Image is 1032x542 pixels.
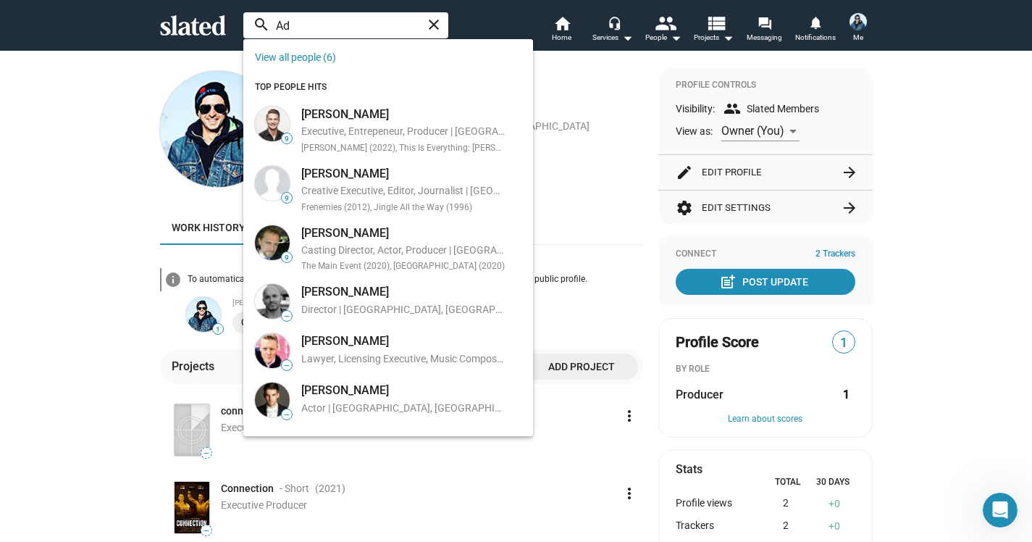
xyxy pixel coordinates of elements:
div: Visibility: Slated Members [676,100,855,117]
span: — [201,527,211,535]
button: Learn about scores [676,414,855,425]
span: — [282,411,292,419]
div: [PERSON_NAME] [232,299,644,307]
div: Frenemies (2012), Jingle All the Way (1996) [301,202,505,214]
mat-icon: more_vert [621,485,638,502]
div: Creative Executive, Editor, Journalist | [GEOGRAPHIC_DATA], [GEOGRAPHIC_DATA], [GEOGRAPHIC_DATA],... [301,184,505,199]
div: Executive, Entrepeneur, Producer | [GEOGRAPHIC_DATA], [GEOGRAPHIC_DATA], [GEOGRAPHIC_DATA] [301,125,505,140]
mat-icon: close [425,16,442,33]
mat-icon: forum [758,16,771,30]
div: BY ROLE [676,364,855,375]
mat-icon: arrow_drop_down [667,29,684,46]
span: + [828,498,834,509]
span: Work history [172,222,246,233]
img: Adam Weisman [255,225,290,260]
div: The Main Event (2020), [GEOGRAPHIC_DATA] (2020) [301,261,505,272]
a: Work history [160,210,257,245]
div: Total [765,477,810,488]
div: Lawyer, Licensing Executive, Music Composer, Music | [GEOGRAPHIC_DATA], [GEOGRAPHIC_DATA], [GEOGR... [301,352,505,367]
button: Projects [689,14,739,46]
button: Post Update [676,269,855,295]
span: Messaging [747,29,782,46]
mat-icon: arrow_drop_down [719,29,737,46]
a: Notifications [790,14,841,46]
span: Owner (You) [721,124,784,138]
div: Profile views [676,497,758,511]
span: 2 Trackers [815,249,855,260]
img: Poster: connection [175,404,209,456]
mat-icon: view_list [705,12,726,33]
span: View as: [676,125,713,138]
img: Adam Weitz [255,333,290,368]
a: Home [537,14,587,46]
input: Search people and projects [243,12,448,38]
div: 0 [813,497,855,511]
mat-card-title: Stats [676,462,702,477]
div: [PERSON_NAME] (2022), This Is Everything: [PERSON_NAME] (2017) [301,143,505,154]
span: Notifications [795,29,836,46]
mat-icon: people [654,12,675,33]
div: Director | [GEOGRAPHIC_DATA], [GEOGRAPHIC_DATA] [301,303,505,318]
div: Connect [676,249,855,260]
div: To automatically populate your credits, your profile has been matched with the following public p... [188,274,644,285]
span: connection [221,404,272,418]
mat-icon: post_add [719,273,737,291]
div: Projects [172,359,220,374]
div: [PERSON_NAME] [301,284,505,299]
span: Home [552,29,571,46]
mat-icon: more_vert [621,407,638,425]
span: — [201,449,211,457]
img: Poster: Connection [175,482,209,533]
mat-icon: headset_mic [608,16,621,29]
mat-icon: edit [676,164,693,181]
span: Connection [221,482,274,496]
div: [PERSON_NAME] [301,383,505,398]
strong: 1 [843,387,849,402]
img: Adam Wescott [255,107,290,141]
button: Edit Settings [676,191,855,225]
button: Change [232,312,285,333]
img: Adam Wells [255,284,290,319]
span: 9 [282,194,292,203]
div: Actor | [GEOGRAPHIC_DATA], [GEOGRAPHIC_DATA] [301,401,505,417]
a: View all people (6) [255,51,336,63]
img: Adam Weiss [255,166,290,201]
div: [PERSON_NAME] [301,225,505,241]
mat-icon: home [553,14,571,32]
span: Add project [537,354,626,380]
div: 30 Days [810,477,855,488]
div: People [645,29,681,46]
a: Messaging [739,14,790,46]
mat-icon: notifications [808,15,822,29]
span: Projects [694,29,734,46]
div: [PERSON_NAME] [301,166,505,181]
div: 2 [758,497,813,511]
img: Rachid Ait [160,71,276,187]
span: Executive Producer [221,499,307,511]
span: Profile Score [676,333,759,352]
span: 1 [213,325,223,334]
div: [PERSON_NAME] [301,107,505,122]
mat-icon: arrow_drop_down [618,29,636,46]
span: Change [241,315,277,330]
img: Adam Weafer [255,383,290,417]
div: Profile Controls [676,80,855,91]
button: People [638,14,689,46]
div: [PERSON_NAME] [301,333,505,349]
mat-icon: group [723,100,741,117]
button: Edit Profile [676,155,855,190]
span: 9 [282,254,292,262]
span: + [828,520,834,532]
span: Producer [676,387,723,402]
div: 2 [758,520,813,533]
div: 0 [813,520,855,533]
span: 9 [282,135,292,143]
mat-icon: arrow_forward [841,199,858,217]
button: Rachid AitMe [841,10,876,48]
div: Trackers [676,520,758,533]
span: - Short [280,482,309,496]
div: TOP PEOPLE HITS [243,76,533,99]
button: Services [587,14,638,46]
span: Executive Producer [221,422,307,433]
div: Services [592,29,633,46]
